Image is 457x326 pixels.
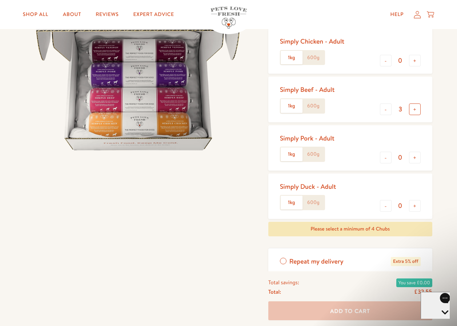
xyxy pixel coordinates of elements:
div: Simply Beef - Adult [280,85,335,94]
div: Simply Pork - Adult [280,134,334,142]
button: + [409,103,421,115]
iframe: Gorgias live chat messenger [421,292,450,319]
label: 1kg [281,99,302,113]
span: Add To Cart [330,307,370,314]
a: Help [384,7,409,22]
button: - [380,55,392,66]
button: + [409,55,421,66]
a: Reviews [90,7,124,22]
a: Shop All [17,7,54,22]
label: 600g [302,51,324,65]
button: - [380,200,392,212]
label: 1kg [281,147,302,161]
span: Repeat my delivery [289,257,344,266]
label: 1kg [281,196,302,209]
label: 1kg [281,51,302,65]
label: 600g [302,147,324,161]
a: About [57,7,87,22]
img: Pets Love Fresh [211,7,247,29]
button: Add To Cart [268,301,432,321]
span: Total: [268,287,281,296]
button: - [380,103,392,115]
div: Simply Chicken - Adult [280,37,344,45]
div: Simply Duck - Adult [280,182,336,191]
button: + [409,200,421,212]
label: 600g [302,99,324,113]
a: Expert Advice [128,7,180,22]
label: 600g [302,196,324,209]
div: Please select a minimum of 4 Chubs [268,222,432,236]
button: + [409,152,421,163]
iframe: Gorgias live chat conversation starters [366,232,450,293]
span: Total savings: [268,277,299,287]
button: - [380,152,392,163]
